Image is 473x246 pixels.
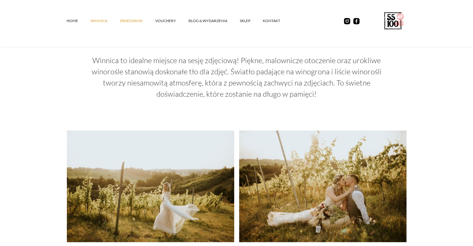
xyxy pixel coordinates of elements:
a: kontakt [263,12,293,30]
a: SKLEP [240,12,263,30]
a: vouchery [155,12,188,30]
a: Blog & Wydarzenia [188,12,240,30]
p: Winnica to idealne miejsce na sesję zdjęciową! Piękne, malownicze otoczenie oraz urokliwe winoroś... [90,55,383,100]
a: winnica [90,12,120,30]
a: ZWIEDZANIE [120,12,155,30]
img: The bride and groom kiss during a wedding session in a vineyard [239,131,406,242]
a: Home [67,12,90,30]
